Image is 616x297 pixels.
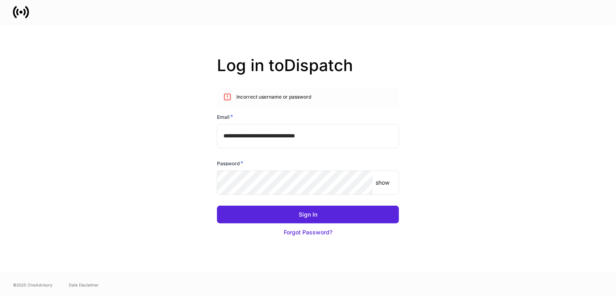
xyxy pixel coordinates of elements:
span: © 2025 OneAdvisory [13,282,53,288]
h2: Log in to Dispatch [217,56,399,88]
h6: Email [217,113,233,121]
div: Sign In [299,211,317,219]
button: Forgot Password? [217,223,399,241]
button: Sign In [217,206,399,223]
p: show [376,179,390,187]
h6: Password [217,159,243,167]
div: Forgot Password? [284,228,332,236]
div: Incorrect username or password [236,91,311,104]
a: Data Disclaimer [69,282,99,288]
